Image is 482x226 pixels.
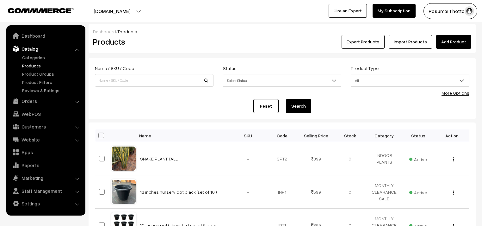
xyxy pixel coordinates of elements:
img: COMMMERCE [8,8,74,13]
label: Product Type [351,65,379,72]
button: [DOMAIN_NAME] [71,3,152,19]
a: Marketing [8,172,83,184]
button: Search [286,99,311,113]
a: SNAKE PLANT TALL [140,156,178,161]
input: Name / SKU / Code [95,74,213,87]
a: Settings [8,198,83,209]
a: Reports [8,160,83,171]
span: Products [118,29,137,34]
a: More Options [442,90,469,96]
th: Code [265,129,299,142]
label: Name / SKU / Code [95,65,134,72]
th: Selling Price [299,129,333,142]
a: COMMMERCE [8,6,63,14]
th: Stock [333,129,367,142]
a: Dashboard [8,30,83,41]
span: Active [409,154,427,163]
a: 12 inches nursery pot black (set of 10 ) [140,189,217,195]
a: Catalog [8,43,83,54]
td: MONTHLY CLEARANCE SALE [367,175,401,209]
div: / [93,28,471,35]
td: - [231,175,265,209]
a: Add Product [436,35,471,49]
span: Select Status [223,75,341,86]
th: Category [367,129,401,142]
span: Active [409,188,427,196]
td: 399 [299,142,333,175]
a: Categories [21,54,83,61]
a: Hire an Expert [329,4,367,18]
label: Status [223,65,237,72]
a: Product Groups [21,71,83,77]
a: My Subscription [373,4,416,18]
td: - [231,142,265,175]
td: 0 [333,175,367,209]
th: Name [136,129,231,142]
a: Import Products [389,35,432,49]
a: Product Filters [21,79,83,85]
a: Reviews & Ratings [21,87,83,94]
a: Orders [8,95,83,107]
img: Menu [453,157,454,161]
a: Dashboard [93,29,116,34]
h2: Products [93,37,213,47]
a: Products [21,62,83,69]
a: Apps [8,147,83,158]
span: All [351,75,469,86]
img: Menu [453,191,454,195]
a: Website [8,134,83,145]
img: user [465,6,474,16]
a: Customers [8,121,83,132]
button: Export Products [342,35,385,49]
a: Staff Management [8,185,83,197]
a: Reset [253,99,279,113]
th: Status [401,129,435,142]
th: Action [435,129,469,142]
td: SPT2 [265,142,299,175]
td: INDOOR PLANTS [367,142,401,175]
button: Pasumai Thotta… [423,3,477,19]
span: All [351,74,469,87]
th: SKU [231,129,265,142]
td: INP1 [265,175,299,209]
td: 599 [299,175,333,209]
span: Select Status [223,74,342,87]
td: 0 [333,142,367,175]
a: WebPOS [8,108,83,120]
